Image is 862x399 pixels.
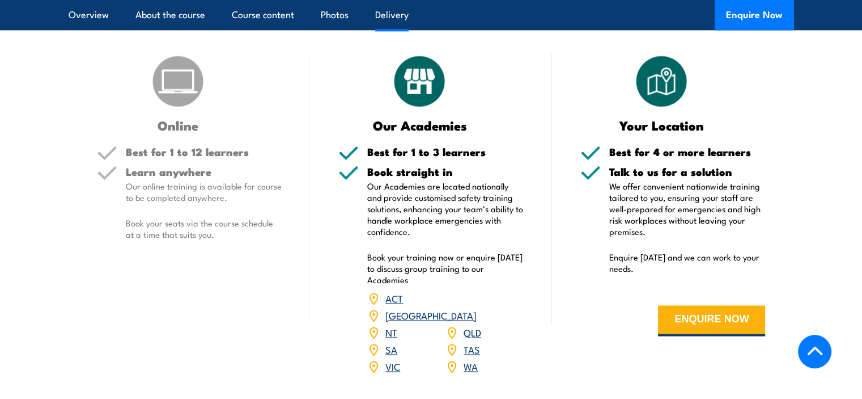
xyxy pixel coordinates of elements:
p: Book your seats via the course schedule at a time that suits you. [126,217,282,240]
p: We offer convenient nationwide training tailored to you, ensuring your staff are well-prepared fo... [609,180,766,237]
h3: Your Location [580,119,743,132]
a: ACT [385,291,403,305]
a: [GEOGRAPHIC_DATA] [385,308,477,322]
a: SA [385,342,397,356]
h5: Talk to us for a solution [609,166,766,177]
h5: Best for 1 to 3 learners [367,146,524,157]
a: QLD [464,325,481,339]
a: WA [464,359,478,373]
h3: Online [97,119,260,132]
p: Our Academies are located nationally and provide customised safety training solutions, enhancing ... [367,180,524,237]
a: NT [385,325,397,339]
h5: Best for 1 to 12 learners [126,146,282,157]
h5: Learn anywhere [126,166,282,177]
h5: Book straight in [367,166,524,177]
h3: Our Academies [338,119,501,132]
p: Enquire [DATE] and we can work to your needs. [609,251,766,274]
p: Our online training is available for course to be completed anywhere. [126,180,282,203]
p: Book your training now or enquire [DATE] to discuss group training to our Academies [367,251,524,285]
button: ENQUIRE NOW [658,305,765,336]
a: TAS [464,342,480,356]
h5: Best for 4 or more learners [609,146,766,157]
a: VIC [385,359,400,373]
